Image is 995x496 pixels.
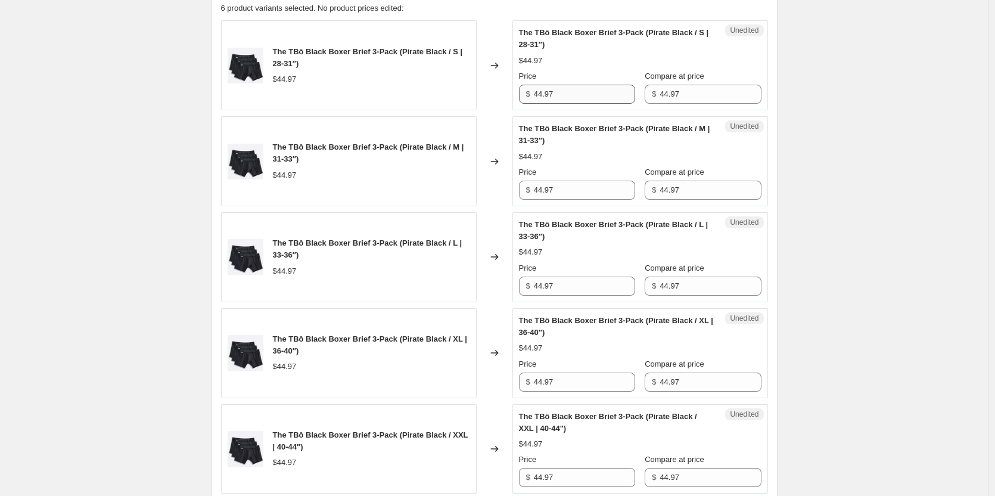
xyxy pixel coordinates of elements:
span: The TBô Black Boxer Brief 3-Pack (Pirate Black / S | 28-31″) [519,28,709,49]
span: $ [652,89,656,98]
span: $ [652,473,656,482]
img: TheTBoBoxerBrief3pack-Black_80x.png [228,239,263,275]
div: $44.97 [273,361,297,373]
span: Price [519,168,537,176]
span: The TBô Black Boxer Brief 3-Pack (Pirate Black / XL | 36-40″) [519,316,713,337]
div: $44.97 [273,457,297,469]
div: $44.97 [519,246,543,258]
span: Price [519,263,537,272]
span: $ [652,281,656,290]
span: The TBô Black Boxer Brief 3-Pack (Pirate Black / L | 33-36″) [519,220,708,241]
div: $44.97 [273,169,297,181]
span: $ [652,185,656,194]
span: $ [652,377,656,386]
span: Unedited [730,122,758,131]
span: The TBô Black Boxer Brief 3-Pack (Pirate Black / S | 28-31″) [273,47,463,68]
span: $ [526,377,530,386]
img: TheTBoBoxerBrief3pack-Black_80x.png [228,431,263,467]
span: Compare at price [645,72,704,80]
div: $44.97 [519,342,543,354]
span: Price [519,72,537,80]
div: $44.97 [519,55,543,67]
span: The TBô Black Boxer Brief 3-Pack (Pirate Black / L | 33-36″) [273,238,462,259]
span: Unedited [730,218,758,227]
span: The TBô Black Boxer Brief 3-Pack (Pirate Black / XL | 36-40″) [273,334,467,355]
span: Unedited [730,314,758,323]
span: Compare at price [645,359,704,368]
span: The TBô Black Boxer Brief 3-Pack (Pirate Black / M | 31-33″) [519,124,710,145]
span: $ [526,473,530,482]
span: Compare at price [645,263,704,272]
span: Unedited [730,410,758,419]
span: Compare at price [645,455,704,464]
img: TheTBoBoxerBrief3pack-Black_80x.png [228,48,263,83]
span: 6 product variants selected. No product prices edited: [221,4,404,13]
div: $44.97 [519,438,543,450]
span: $ [526,185,530,194]
span: $ [526,89,530,98]
span: The TBô Black Boxer Brief 3-Pack (Pirate Black / XXL | 40-44") [273,430,468,451]
span: Price [519,455,537,464]
div: $44.97 [273,265,297,277]
span: Unedited [730,26,758,35]
span: The TBô Black Boxer Brief 3-Pack (Pirate Black / M | 31-33″) [273,142,464,163]
span: Compare at price [645,168,704,176]
span: $ [526,281,530,290]
span: The TBô Black Boxer Brief 3-Pack (Pirate Black / XXL | 40-44") [519,412,697,433]
div: $44.97 [273,73,297,85]
img: TheTBoBoxerBrief3pack-Black_80x.png [228,335,263,371]
span: Price [519,359,537,368]
img: TheTBoBoxerBrief3pack-Black_80x.png [228,144,263,179]
div: $44.97 [519,151,543,163]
